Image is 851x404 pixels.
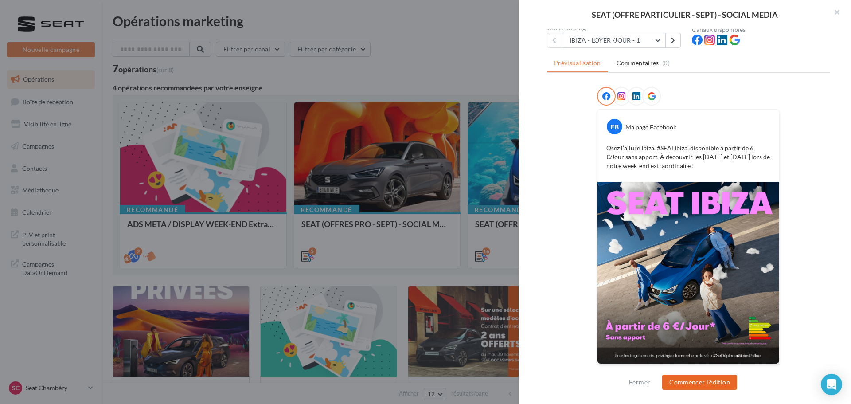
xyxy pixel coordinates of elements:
[597,364,780,376] div: La prévisualisation est non-contractuelle
[662,375,737,390] button: Commencer l'édition
[533,11,837,19] div: SEAT (OFFRE PARTICULIER - SEPT) - SOCIAL MEDIA
[617,59,659,67] span: Commentaires
[821,374,842,395] div: Open Intercom Messenger
[662,59,670,67] span: (0)
[625,377,654,388] button: Fermer
[625,123,676,132] div: Ma page Facebook
[692,27,830,33] div: Canaux disponibles
[607,119,622,134] div: FB
[562,33,666,48] button: IBIZA - LOYER /JOUR - 1
[547,25,685,31] div: Cross-posting
[606,144,770,170] p: Osez l’allure Ibiza. #SEATIbiza, disponible à partir de 6 €/Jour sans apport. À découvrir les [DA...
